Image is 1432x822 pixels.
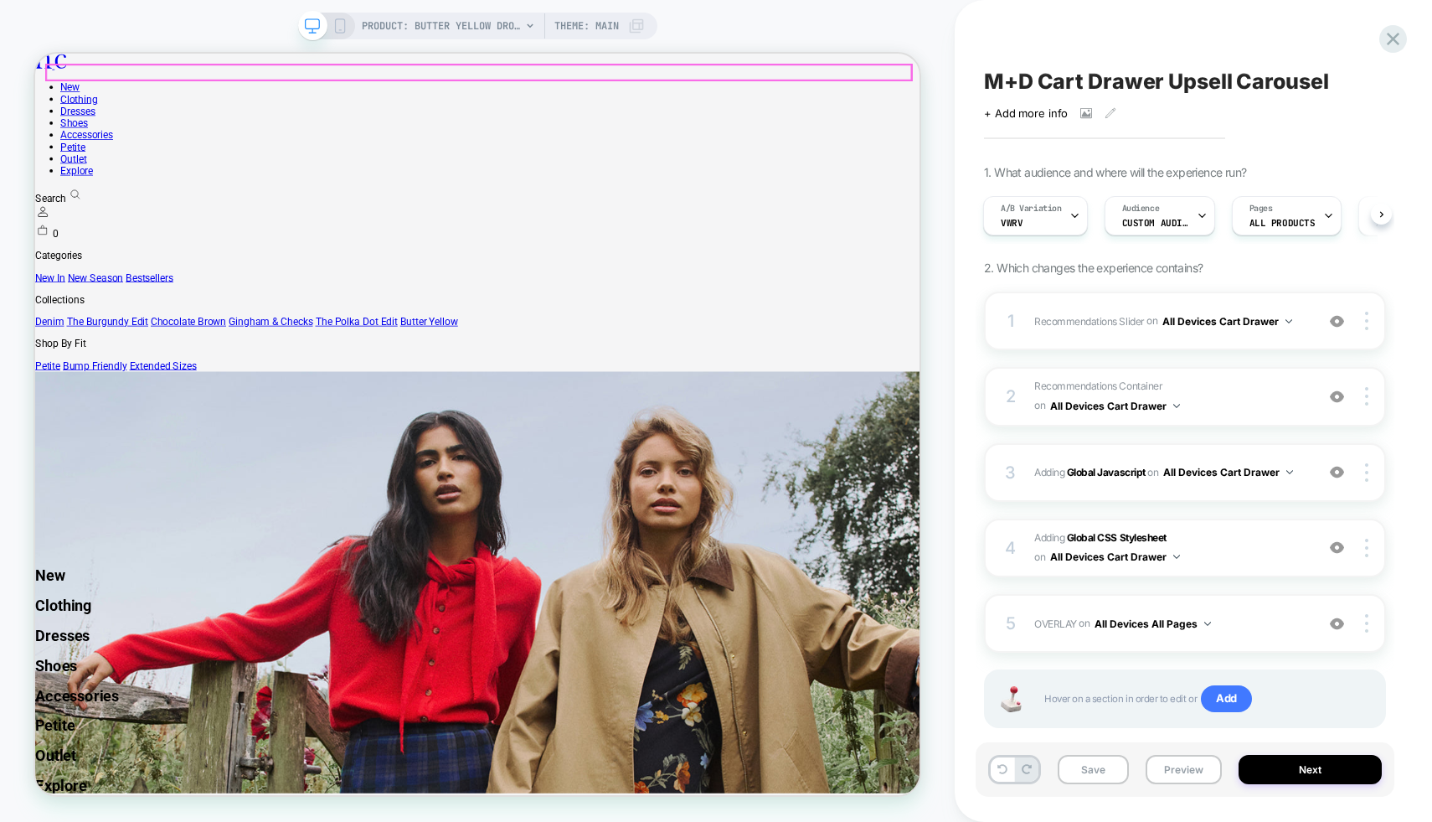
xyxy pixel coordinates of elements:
a: Extended Sizes [126,408,215,424]
span: Recommendations Container [1034,380,1162,392]
span: Custom Audience [1122,217,1189,229]
a: The Burgundy Edit [42,349,151,365]
span: + Add more info [984,106,1068,120]
img: down arrow [1286,470,1293,474]
span: M+D Cart Drawer Upsell Carousel [984,69,1329,94]
span: Recommendations Slider [1034,314,1145,327]
span: 0 [23,232,31,248]
img: close [1365,539,1368,557]
a: The Polka Dot Edit [373,349,483,365]
span: on [1034,396,1045,415]
a: Butter Yellow [487,349,564,365]
img: crossed eye [1330,314,1344,328]
img: close [1365,463,1368,482]
span: Devices [1376,203,1409,215]
img: down arrow [1173,404,1180,408]
a: Bestsellers [121,291,184,307]
span: Pages [1249,203,1273,215]
b: Global Javascript [1067,466,1146,478]
span: Audience [1122,203,1160,215]
span: ALL PRODUCTS [1249,217,1316,229]
a: New [33,37,59,53]
a: Accessories [33,101,104,116]
img: crossed eye [1330,465,1344,479]
b: Global CSS Stylesheet [1067,531,1167,544]
button: All Devices Cart Drawer [1162,311,1292,332]
a: Explore [33,148,77,164]
div: 1 [1002,306,1019,336]
span: on [1147,463,1158,482]
a: Bump Friendly [37,408,122,424]
div: 5 [1002,608,1019,638]
img: down arrow [1204,622,1211,626]
img: Joystick [994,686,1028,712]
span: Add [1201,685,1252,712]
img: down arrow [1173,555,1180,559]
img: crossed eye [1330,540,1344,555]
img: crossed eye [1330,617,1344,631]
span: on [1034,548,1045,566]
span: Theme: MAIN [554,13,619,39]
span: Hover on a section in order to edit or [1044,685,1368,712]
a: Outlet [33,132,69,148]
button: All Devices All Pages [1095,613,1211,634]
span: Adding [1034,529,1306,568]
button: Save [1058,755,1129,784]
button: All Devices Cart Drawer [1163,462,1293,483]
a: Shoes [33,85,70,101]
a: New Season [44,291,117,307]
a: Gingham & Checks [258,349,370,365]
img: close [1365,312,1368,330]
button: All Devices Cart Drawer [1050,546,1180,567]
button: Next [1239,755,1382,784]
span: A/B Variation [1001,203,1062,215]
img: crossed eye [1330,390,1344,404]
span: OVERLAY [1034,617,1077,629]
button: All Devices Cart Drawer [1050,395,1180,416]
a: Chocolate Brown [154,349,255,365]
a: Clothing [33,53,83,69]
a: Petite [33,116,67,132]
img: close [1365,387,1368,406]
button: Preview [1146,755,1222,784]
span: on [1146,312,1157,330]
a: Dresses [33,69,80,85]
span: on [1079,614,1089,633]
img: close [1365,614,1368,633]
span: VwRV [1001,217,1022,229]
span: Adding [1034,462,1306,483]
span: PRODUCT: Butter Yellow Drop Waist [PERSON_NAME] Midi Dress [d250446ylw] [362,13,521,39]
span: 2. Which changes the experience contains? [984,261,1203,275]
div: 2 [1002,381,1019,411]
div: 4 [1002,533,1019,563]
span: 1. What audience and where will the experience run? [984,165,1246,179]
div: 3 [1002,458,1019,488]
img: down arrow [1285,319,1292,323]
